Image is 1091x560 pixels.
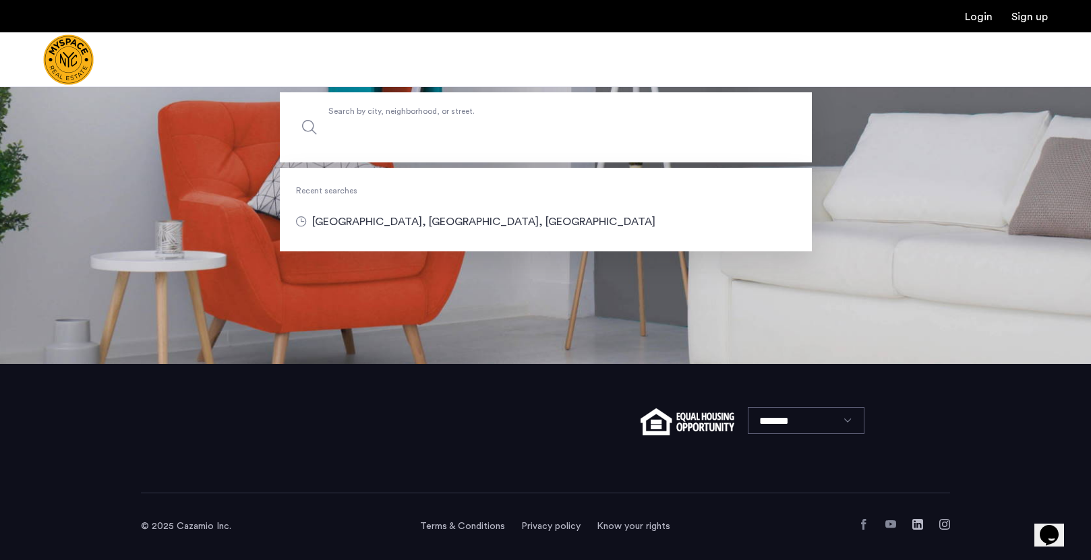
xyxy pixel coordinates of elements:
a: Terms and conditions [420,520,505,533]
a: LinkedIn [912,519,923,530]
a: Cazamio Logo [43,34,94,85]
a: YouTube [885,519,896,530]
a: Instagram [939,519,950,530]
img: logo [43,34,94,85]
select: Language select [748,407,864,434]
img: equal-housing.png [641,408,734,435]
a: Login [965,11,993,22]
iframe: chat widget [1034,506,1078,547]
a: Facebook [858,519,869,530]
a: Privacy policy [521,520,581,533]
span: [GEOGRAPHIC_DATA], [GEOGRAPHIC_DATA], [GEOGRAPHIC_DATA] [312,214,790,230]
input: Apartment Search [280,92,812,162]
span: © 2025 Cazamio Inc. [141,522,231,531]
span: Search by city, neighborhood, or street. [328,104,701,117]
div: Recent searches [280,184,812,197]
a: Registration [1011,11,1048,22]
a: Know your rights [597,520,670,533]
